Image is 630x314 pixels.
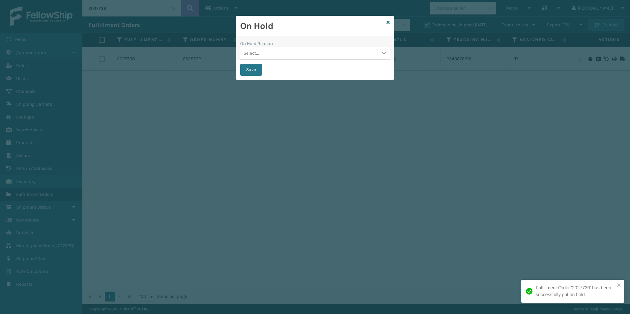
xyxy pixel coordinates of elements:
button: close [617,282,621,289]
div: Select... [243,50,259,57]
label: On Hold Reason [240,40,273,47]
h2: On Hold [240,20,384,32]
button: Save [240,64,262,76]
div: Fulfillment Order '2027736' has been successfully put on hold. [536,284,615,298]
